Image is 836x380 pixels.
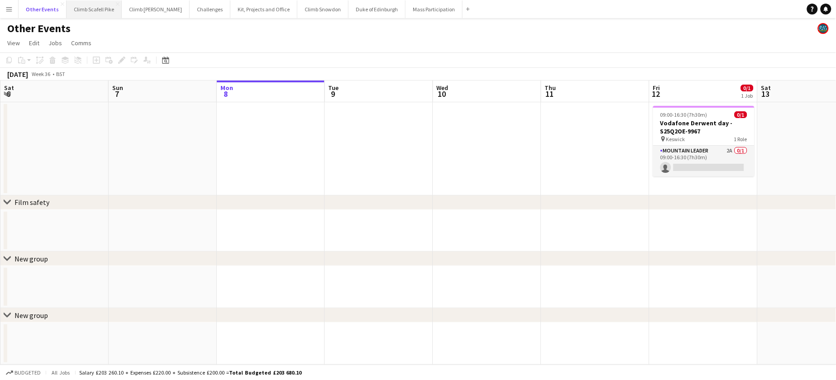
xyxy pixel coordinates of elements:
[5,368,42,378] button: Budgeted
[220,84,233,92] span: Mon
[653,146,755,176] app-card-role: Mountain Leader2A0/109:00-16:30 (7h30m)
[19,0,67,18] button: Other Events
[741,92,753,99] div: 1 Job
[29,39,39,47] span: Edit
[230,0,297,18] button: Kit, Projects and Office
[406,0,463,18] button: Mass Participation
[48,39,62,47] span: Jobs
[122,0,190,18] button: Climb [PERSON_NAME]
[14,198,49,207] div: Film safety
[14,311,48,320] div: New group
[229,369,301,376] span: Total Budgeted £203 680.10
[56,71,65,77] div: BST
[190,0,230,18] button: Challenges
[734,136,747,142] span: 1 Role
[14,370,41,376] span: Budgeted
[761,84,771,92] span: Sat
[25,37,43,49] a: Edit
[111,89,123,99] span: 7
[45,37,66,49] a: Jobs
[652,89,660,99] span: 12
[660,111,707,118] span: 09:00-16:30 (7h30m)
[735,111,747,118] span: 0/1
[653,106,755,176] app-job-card: 09:00-16:30 (7h30m)0/1Vodafone Derwent day - S25Q2OE-9967 Keswick1 RoleMountain Leader2A0/109:00-...
[7,70,28,79] div: [DATE]
[437,84,449,92] span: Wed
[219,89,233,99] span: 8
[79,369,301,376] div: Salary £203 260.10 + Expenses £220.00 + Subsistence £200.00 =
[349,0,406,18] button: Duke of Edinburgh
[30,71,53,77] span: Week 36
[14,254,48,263] div: New group
[3,89,14,99] span: 6
[545,84,556,92] span: Thu
[666,136,685,142] span: Keswick
[112,84,123,92] span: Sun
[4,37,24,49] a: View
[760,89,771,99] span: 13
[67,0,122,18] button: Climb Scafell Pike
[7,22,71,35] h1: Other Events
[818,23,829,34] app-user-avatar: Staff RAW Adventures
[544,89,556,99] span: 11
[741,85,754,91] span: 0/1
[327,89,339,99] span: 9
[4,84,14,92] span: Sat
[67,37,95,49] a: Comms
[653,84,660,92] span: Fri
[329,84,339,92] span: Tue
[297,0,349,18] button: Climb Snowdon
[7,39,20,47] span: View
[50,369,72,376] span: All jobs
[71,39,91,47] span: Comms
[653,119,755,135] h3: Vodafone Derwent day - S25Q2OE-9967
[435,89,449,99] span: 10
